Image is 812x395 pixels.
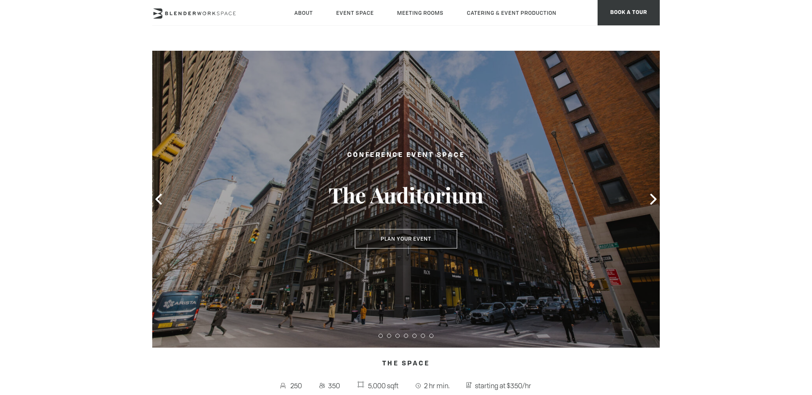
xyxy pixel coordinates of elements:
span: 250 [288,379,304,392]
span: starting at $350/hr [473,379,533,392]
span: 2 hr min. [422,379,452,392]
h4: The Space [152,356,660,372]
span: 350 [326,379,343,392]
button: Plan Your Event [355,229,457,249]
span: 5,000 sqft [366,379,401,392]
h3: The Auditorium [309,182,503,208]
h2: Conference Event Space [309,150,503,161]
